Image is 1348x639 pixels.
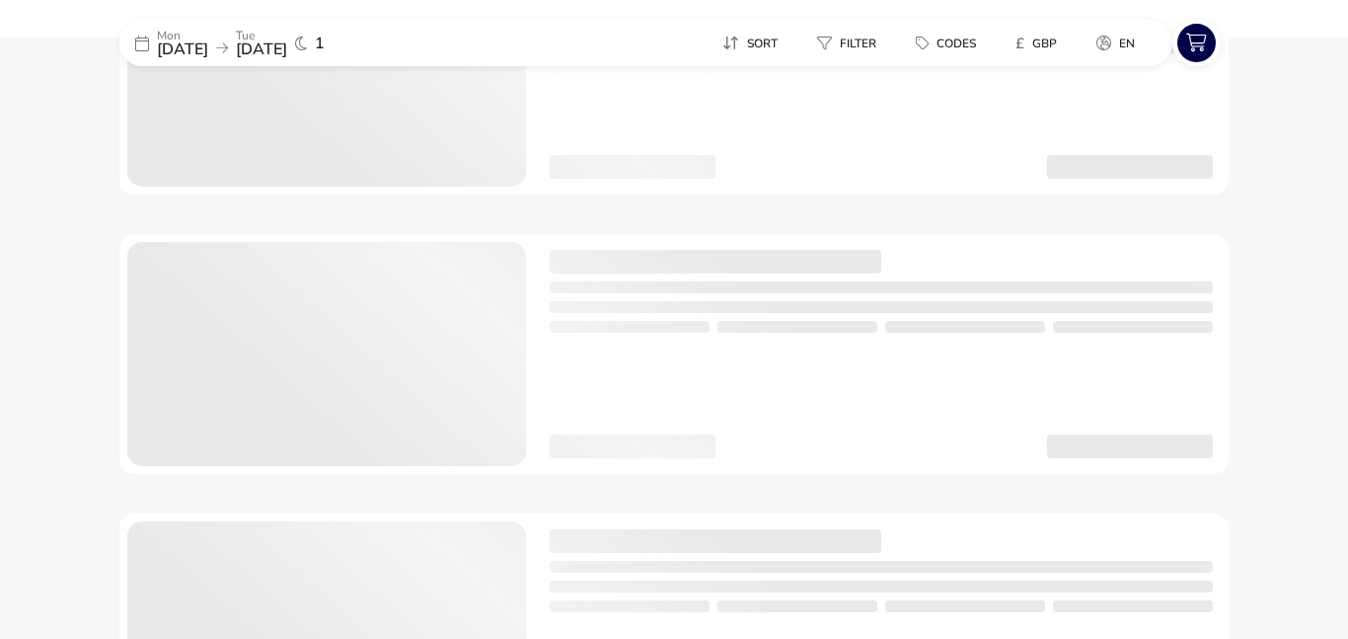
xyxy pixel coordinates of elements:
naf-pibe-menu-bar-item: Sort [707,29,801,57]
button: Codes [900,29,992,57]
span: Filter [840,36,876,51]
naf-pibe-menu-bar-item: Filter [801,29,900,57]
div: Mon[DATE]Tue[DATE]1 [119,20,415,66]
p: Mon [157,30,208,41]
button: Sort [707,29,793,57]
span: [DATE] [157,39,208,60]
p: Tue [236,30,287,41]
naf-pibe-menu-bar-item: £GBP [1000,29,1081,57]
i: £ [1015,34,1024,53]
span: en [1119,36,1135,51]
span: Sort [747,36,778,51]
naf-pibe-menu-bar-item: en [1081,29,1159,57]
button: Filter [801,29,892,57]
span: GBP [1032,36,1057,51]
span: 1 [315,36,325,51]
button: en [1081,29,1151,57]
span: [DATE] [236,39,287,60]
span: Codes [936,36,976,51]
naf-pibe-menu-bar-item: Codes [900,29,1000,57]
button: £GBP [1000,29,1073,57]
